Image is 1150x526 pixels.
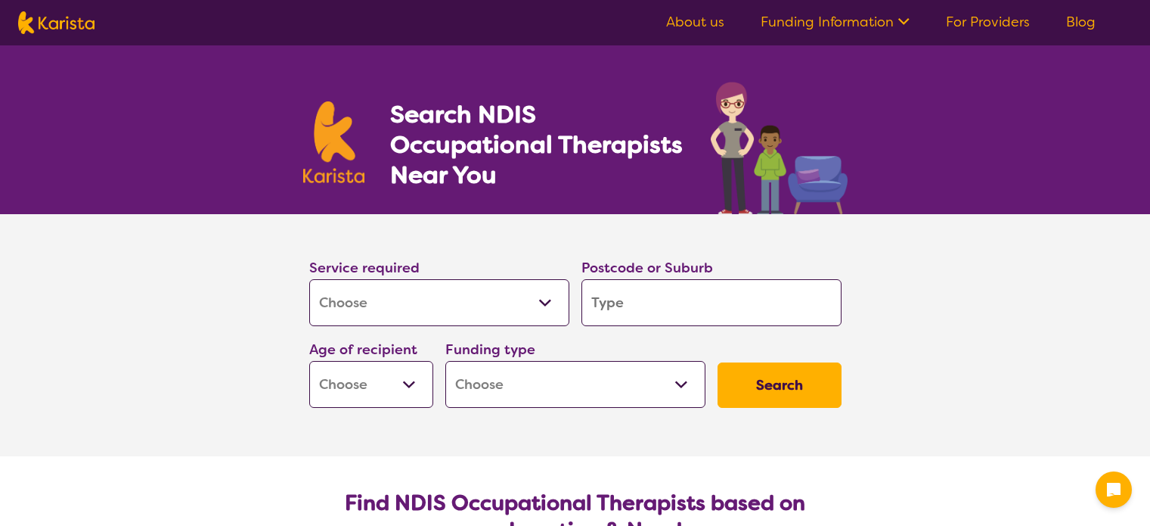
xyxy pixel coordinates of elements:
[711,82,848,214] img: occupational-therapy
[946,13,1030,31] a: For Providers
[309,259,420,277] label: Service required
[309,341,417,359] label: Age of recipient
[666,13,724,31] a: About us
[445,341,535,359] label: Funding type
[581,279,842,326] input: Type
[18,11,95,34] img: Karista logo
[761,13,910,31] a: Funding Information
[718,363,842,408] button: Search
[581,259,713,277] label: Postcode or Suburb
[390,99,684,190] h1: Search NDIS Occupational Therapists Near You
[1066,13,1096,31] a: Blog
[303,101,365,183] img: Karista logo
